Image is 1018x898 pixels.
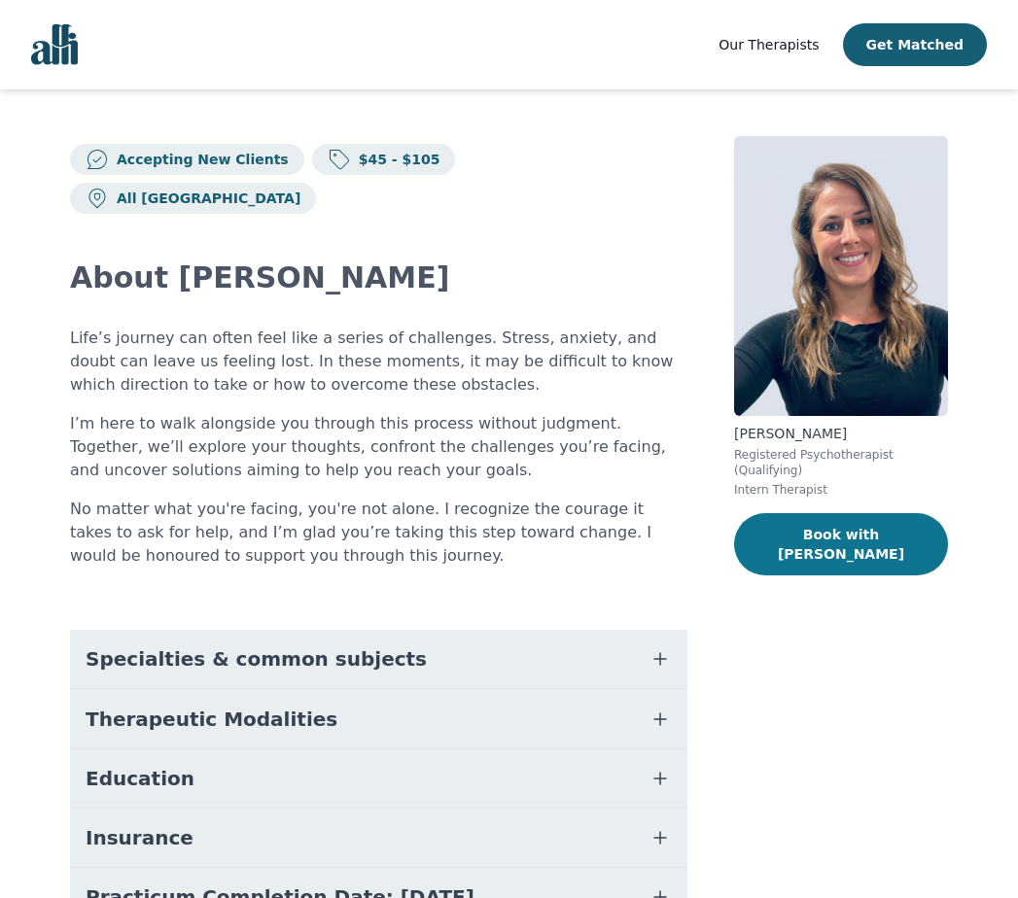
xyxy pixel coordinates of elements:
[86,706,337,733] span: Therapeutic Modalities
[70,809,687,867] button: Insurance
[109,150,289,169] p: Accepting New Clients
[734,136,948,416] img: Rachel_Bickley
[86,765,194,792] span: Education
[734,424,948,443] p: [PERSON_NAME]
[70,630,687,688] button: Specialties & common subjects
[70,690,687,748] button: Therapeutic Modalities
[734,447,948,478] p: Registered Psychotherapist (Qualifying)
[351,150,440,169] p: $45 - $105
[843,23,987,66] button: Get Matched
[719,37,819,52] span: Our Therapists
[719,33,819,56] a: Our Therapists
[70,260,687,295] h2: About [PERSON_NAME]
[70,749,687,808] button: Education
[70,498,687,568] p: No matter what you're facing, you're not alone. I recognize the courage it takes to ask for help,...
[734,482,948,498] p: Intern Therapist
[70,412,687,482] p: I’m here to walk alongside you through this process without judgment. Together, we’ll explore you...
[109,189,300,208] p: All [GEOGRAPHIC_DATA]
[734,513,948,575] button: Book with [PERSON_NAME]
[31,24,78,65] img: alli logo
[86,824,193,851] span: Insurance
[70,327,687,397] p: Life’s journey can often feel like a series of challenges. Stress, anxiety, and doubt can leave u...
[86,645,427,673] span: Specialties & common subjects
